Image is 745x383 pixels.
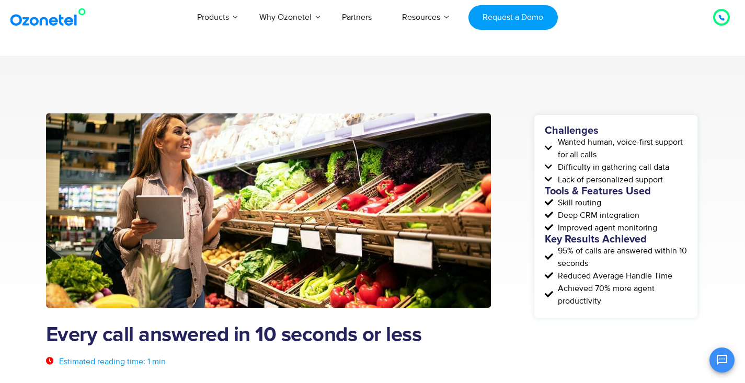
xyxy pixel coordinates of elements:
[555,173,663,186] span: Lack of personalized support
[46,323,491,347] h1: Every call answered in 10 seconds or less
[555,136,687,161] span: Wanted human, voice-first support for all calls
[555,270,672,282] span: Reduced Average Handle Time
[555,222,657,234] span: Improved agent monitoring
[545,234,687,245] h5: Key Results Achieved
[59,356,145,367] span: Estimated reading time:
[555,209,639,222] span: Deep CRM integration
[147,356,166,367] span: 1 min
[555,282,687,307] span: Achieved 70% more agent productivity
[468,5,558,30] a: Request a Demo
[545,125,687,136] h5: Challenges
[545,186,687,196] h5: Tools & Features Used
[709,347,735,373] button: Open chat
[555,245,687,270] span: 95% of calls are answered within 10 seconds
[555,161,669,173] span: Difficulty in gathering call data
[555,196,601,209] span: Skill routing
